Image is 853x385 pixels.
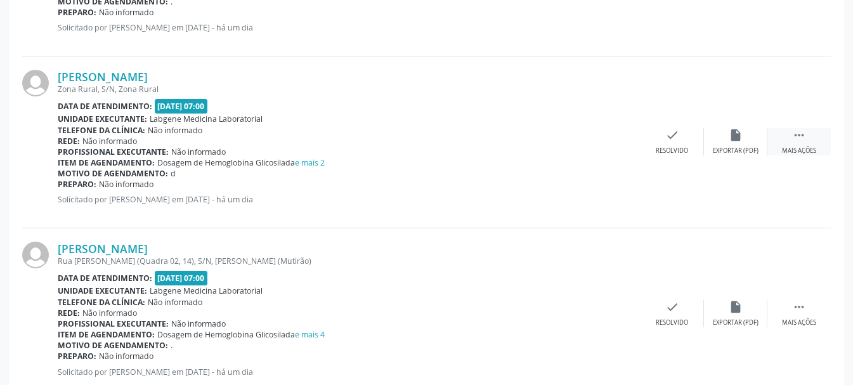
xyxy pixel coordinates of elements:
[58,194,641,205] p: Solicitado por [PERSON_NAME] em [DATE] - há um dia
[99,351,153,362] span: Não informado
[155,271,208,285] span: [DATE] 07:00
[171,147,226,157] span: Não informado
[58,256,641,266] div: Rua [PERSON_NAME] (Quadra 02, 14), S/N, [PERSON_NAME] (Mutirão)
[58,285,147,296] b: Unidade executante:
[150,285,263,296] span: Labgene Medicina Laboratorial
[58,136,80,147] b: Rede:
[58,318,169,329] b: Profissional executante:
[58,329,155,340] b: Item de agendamento:
[782,147,816,155] div: Mais ações
[729,300,743,314] i: insert_drive_file
[22,242,49,268] img: img
[58,70,148,84] a: [PERSON_NAME]
[58,157,155,168] b: Item de agendamento:
[295,157,325,168] a: e mais 2
[58,168,168,179] b: Motivo de agendamento:
[58,179,96,190] b: Preparo:
[665,128,679,142] i: check
[171,318,226,329] span: Não informado
[58,273,152,284] b: Data de atendimento:
[782,318,816,327] div: Mais ações
[155,99,208,114] span: [DATE] 07:00
[58,7,96,18] b: Preparo:
[148,297,202,308] span: Não informado
[157,329,325,340] span: Dosagem de Hemoglobina Glicosilada
[58,147,169,157] b: Profissional executante:
[157,157,325,168] span: Dosagem de Hemoglobina Glicosilada
[99,179,153,190] span: Não informado
[22,70,49,96] img: img
[295,329,325,340] a: e mais 4
[713,318,759,327] div: Exportar (PDF)
[58,84,641,95] div: Zona Rural, S/N, Zona Rural
[148,125,202,136] span: Não informado
[99,7,153,18] span: Não informado
[58,125,145,136] b: Telefone da clínica:
[656,147,688,155] div: Resolvido
[82,136,137,147] span: Não informado
[58,242,148,256] a: [PERSON_NAME]
[58,114,147,124] b: Unidade executante:
[656,318,688,327] div: Resolvido
[171,168,176,179] span: d
[58,340,168,351] b: Motivo de agendamento:
[729,128,743,142] i: insert_drive_file
[792,300,806,314] i: 
[82,308,137,318] span: Não informado
[665,300,679,314] i: check
[58,367,641,377] p: Solicitado por [PERSON_NAME] em [DATE] - há um dia
[171,340,173,351] span: .
[150,114,263,124] span: Labgene Medicina Laboratorial
[58,101,152,112] b: Data de atendimento:
[792,128,806,142] i: 
[58,308,80,318] b: Rede:
[58,351,96,362] b: Preparo:
[58,22,641,33] p: Solicitado por [PERSON_NAME] em [DATE] - há um dia
[713,147,759,155] div: Exportar (PDF)
[58,297,145,308] b: Telefone da clínica:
